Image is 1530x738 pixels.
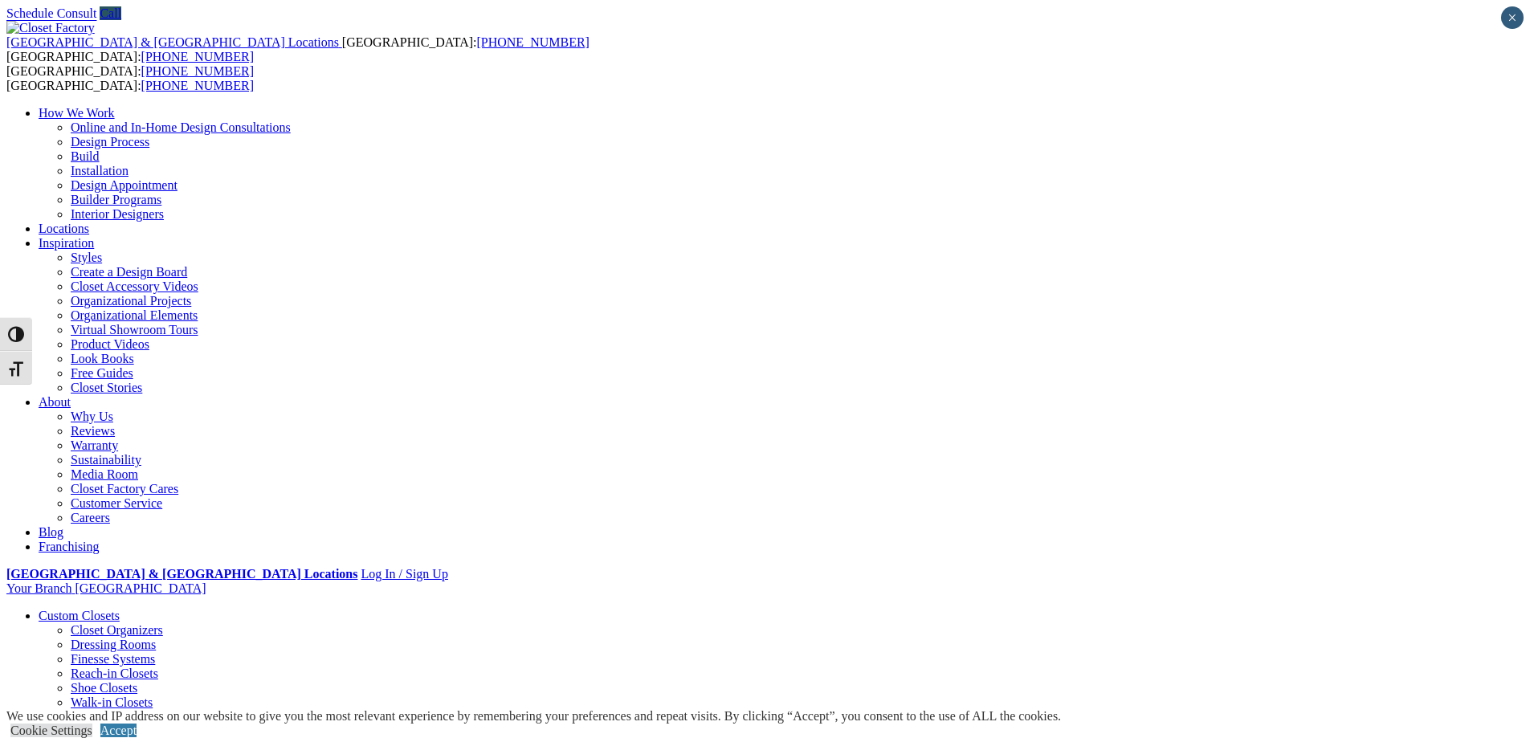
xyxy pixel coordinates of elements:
a: Virtual Showroom Tours [71,323,198,336]
a: Accept [100,724,137,737]
a: [PHONE_NUMBER] [141,64,254,78]
a: Careers [71,511,110,524]
a: Customer Service [71,496,162,510]
a: Warranty [71,438,118,452]
a: Interior Designers [71,207,164,221]
a: Online and In-Home Design Consultations [71,120,291,134]
a: Your Branch [GEOGRAPHIC_DATA] [6,581,206,595]
a: Schedule Consult [6,6,96,20]
a: Cookie Settings [10,724,92,737]
a: Design Appointment [71,178,177,192]
a: Styles [71,251,102,264]
a: Closet Factory Cares [71,482,178,495]
button: Close [1501,6,1524,29]
a: Closet Accessory Videos [71,279,198,293]
a: Finesse Systems [71,652,155,666]
a: [GEOGRAPHIC_DATA] & [GEOGRAPHIC_DATA] Locations [6,35,342,49]
a: Why Us [71,410,113,423]
a: Builder Programs [71,193,161,206]
a: Call [100,6,121,20]
a: About [39,395,71,409]
a: [PHONE_NUMBER] [141,79,254,92]
a: Reach-in Closets [71,667,158,680]
a: Design Process [71,135,149,149]
a: Closet Organizers [71,623,163,637]
a: Custom Closets [39,609,120,622]
a: Create a Design Board [71,265,187,279]
a: Log In / Sign Up [361,567,447,581]
a: Free Guides [71,366,133,380]
a: [GEOGRAPHIC_DATA] & [GEOGRAPHIC_DATA] Locations [6,567,357,581]
div: We use cookies and IP address on our website to give you the most relevant experience by remember... [6,709,1061,724]
a: Franchising [39,540,100,553]
span: Your Branch [6,581,71,595]
span: [GEOGRAPHIC_DATA] & [GEOGRAPHIC_DATA] Locations [6,35,339,49]
a: Shoe Closets [71,681,137,695]
a: Inspiration [39,236,94,250]
span: [GEOGRAPHIC_DATA] [75,581,206,595]
a: [PHONE_NUMBER] [141,50,254,63]
a: Dressing Rooms [71,638,156,651]
span: [GEOGRAPHIC_DATA]: [GEOGRAPHIC_DATA]: [6,64,254,92]
a: Blog [39,525,63,539]
a: Locations [39,222,89,235]
a: How We Work [39,106,115,120]
a: [PHONE_NUMBER] [476,35,589,49]
a: Organizational Elements [71,308,198,322]
a: Build [71,149,100,163]
span: [GEOGRAPHIC_DATA]: [GEOGRAPHIC_DATA]: [6,35,590,63]
a: Reviews [71,424,115,438]
a: Sustainability [71,453,141,467]
a: Walk-in Closets [71,695,153,709]
a: Installation [71,164,129,177]
a: Look Books [71,352,134,365]
a: Closet Stories [71,381,142,394]
img: Closet Factory [6,21,95,35]
a: Media Room [71,467,138,481]
a: Product Videos [71,337,149,351]
a: Organizational Projects [71,294,191,308]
